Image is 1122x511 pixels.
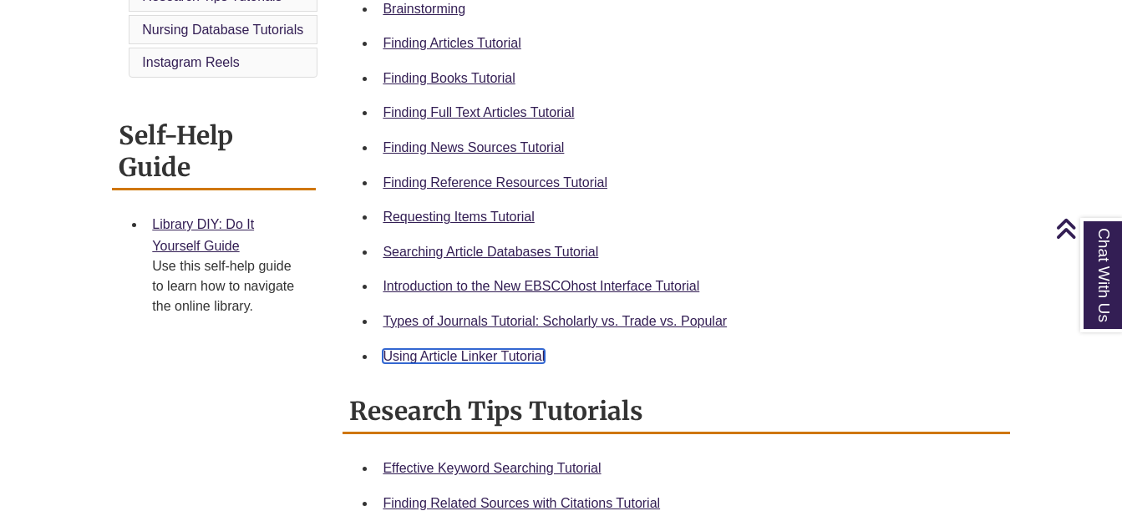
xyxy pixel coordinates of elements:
a: Types of Journals Tutorial: Scholarly vs. Trade vs. Popular [383,314,727,328]
h2: Research Tips Tutorials [343,390,1009,434]
a: Using Article Linker Tutorial [383,349,545,363]
a: Library DIY: Do It Yourself Guide [152,217,254,253]
a: Finding News Sources Tutorial [383,140,564,154]
a: Finding Reference Resources Tutorial [383,175,607,190]
a: Requesting Items Tutorial [383,210,534,224]
a: Brainstorming [383,2,465,16]
a: Introduction to the New EBSCOhost Interface Tutorial [383,279,699,293]
a: Finding Articles Tutorial [383,36,520,50]
a: Finding Books Tutorial [383,71,515,85]
a: Nursing Database Tutorials [142,23,303,37]
a: Finding Full Text Articles Tutorial [383,105,574,119]
div: Use this self-help guide to learn how to navigate the online library. [152,256,302,316]
a: Finding Related Sources with Citations Tutorial [383,496,660,510]
a: Instagram Reels [142,55,240,69]
a: Effective Keyword Searching Tutorial [383,461,601,475]
a: Back to Top [1055,217,1118,240]
h2: Self-Help Guide [112,114,316,190]
a: Searching Article Databases Tutorial [383,245,598,259]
